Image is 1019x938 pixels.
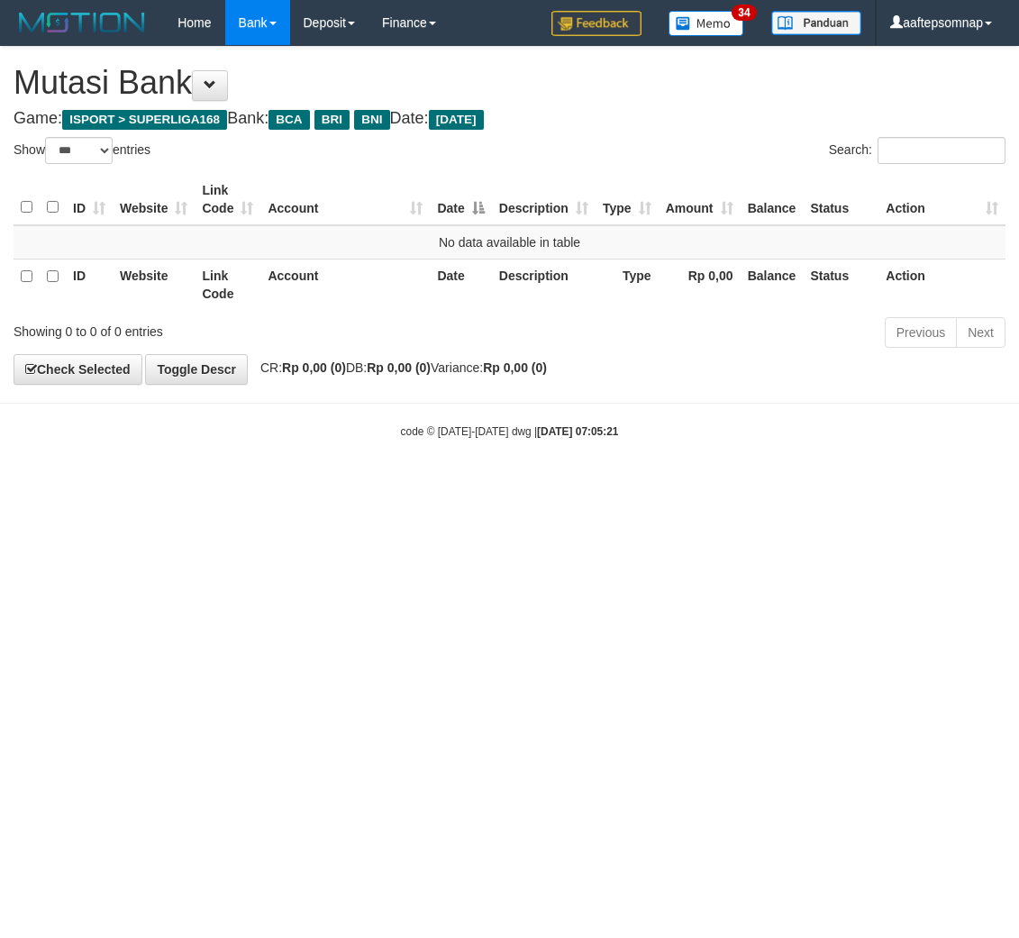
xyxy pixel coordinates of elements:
[14,354,142,385] a: Check Selected
[659,174,741,225] th: Amount: activate to sort column ascending
[429,110,484,130] span: [DATE]
[732,5,756,21] span: 34
[430,259,491,310] th: Date
[113,174,195,225] th: Website: activate to sort column ascending
[113,259,195,310] th: Website
[803,259,878,310] th: Status
[260,174,430,225] th: Account: activate to sort column ascending
[878,259,1005,310] th: Action
[829,137,1005,164] label: Search:
[145,354,248,385] a: Toggle Descr
[771,11,861,35] img: panduan.png
[14,225,1005,260] td: No data available in table
[314,110,350,130] span: BRI
[66,259,113,310] th: ID
[956,317,1005,348] a: Next
[669,11,744,36] img: Button%20Memo.svg
[401,425,619,438] small: code © [DATE]-[DATE] dwg |
[14,9,150,36] img: MOTION_logo.png
[14,137,150,164] label: Show entries
[885,317,957,348] a: Previous
[354,110,389,130] span: BNI
[430,174,491,225] th: Date: activate to sort column descending
[596,259,659,310] th: Type
[282,360,346,375] strong: Rp 0,00 (0)
[741,259,804,310] th: Balance
[268,110,309,130] span: BCA
[14,315,411,341] div: Showing 0 to 0 of 0 entries
[878,174,1005,225] th: Action: activate to sort column ascending
[659,259,741,310] th: Rp 0,00
[195,174,260,225] th: Link Code: activate to sort column ascending
[195,259,260,310] th: Link Code
[483,360,547,375] strong: Rp 0,00 (0)
[492,174,596,225] th: Description: activate to sort column ascending
[803,174,878,225] th: Status
[14,65,1005,101] h1: Mutasi Bank
[492,259,596,310] th: Description
[45,137,113,164] select: Showentries
[551,11,641,36] img: Feedback.jpg
[537,425,618,438] strong: [DATE] 07:05:21
[14,110,1005,128] h4: Game: Bank: Date:
[367,360,431,375] strong: Rp 0,00 (0)
[66,174,113,225] th: ID: activate to sort column ascending
[260,259,430,310] th: Account
[878,137,1005,164] input: Search:
[596,174,659,225] th: Type: activate to sort column ascending
[251,360,547,375] span: CR: DB: Variance:
[741,174,804,225] th: Balance
[62,110,227,130] span: ISPORT > SUPERLIGA168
